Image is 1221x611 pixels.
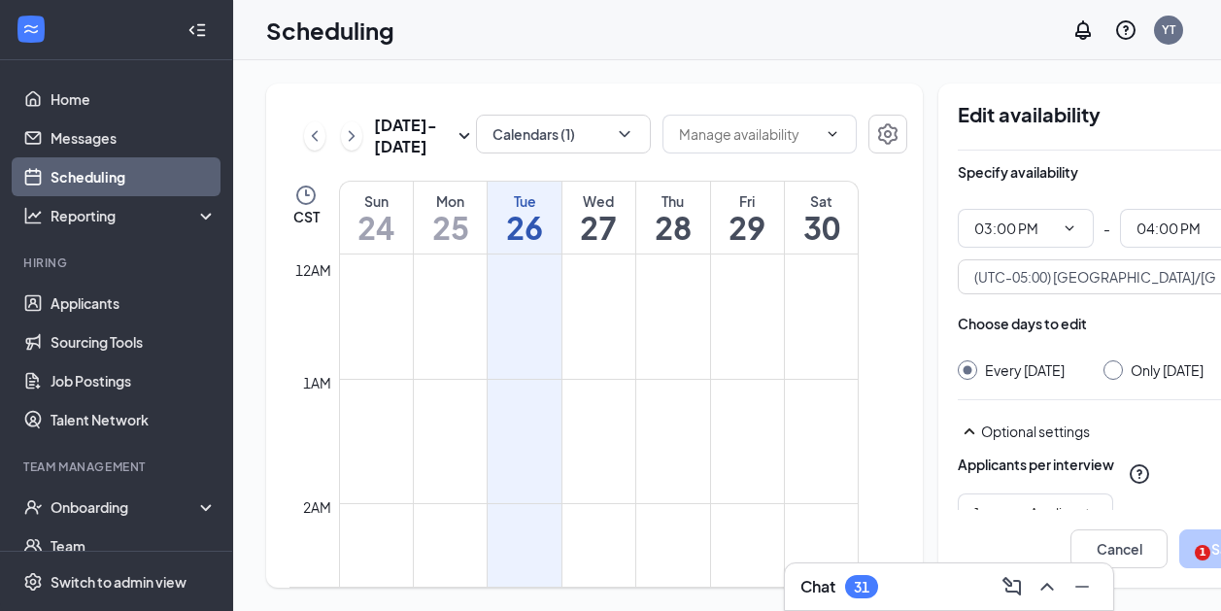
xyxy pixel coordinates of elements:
button: ComposeMessage [997,571,1028,602]
span: 1 [1195,545,1210,560]
a: Team [51,526,217,565]
div: Choose days to edit [958,314,1087,333]
button: Minimize [1067,571,1098,602]
div: Applicants [1030,502,1097,524]
div: Team Management [23,458,213,475]
h1: 27 [562,211,635,244]
a: Job Postings [51,361,217,400]
h3: Chat [800,576,835,597]
h1: Scheduling [266,14,394,47]
a: August 24, 2025 [340,182,413,254]
div: Mon [414,191,487,211]
span: CST [293,207,320,226]
button: Settings [868,115,907,153]
svg: ChevronRight [342,124,361,148]
svg: Minimize [1070,575,1094,598]
svg: SmallChevronUp [958,420,981,443]
a: Home [51,80,217,119]
svg: ComposeMessage [1001,575,1024,598]
svg: QuestionInfo [1114,18,1137,42]
h1: 25 [414,211,487,244]
h1: 24 [340,211,413,244]
div: Hiring [23,255,213,271]
iframe: Intercom live chat [1155,545,1202,592]
a: Settings [868,115,907,157]
div: YT [1162,21,1175,38]
div: 31 [854,579,869,595]
svg: WorkstreamLogo [21,19,41,39]
div: Onboarding [51,497,200,517]
a: Scheduling [51,157,217,196]
button: ChevronLeft [304,121,325,151]
div: 12am [291,259,335,281]
a: Talent Network [51,400,217,439]
svg: Clock [294,184,318,207]
svg: UserCheck [23,497,43,517]
h1: 29 [711,211,784,244]
button: ChevronUp [1032,571,1063,602]
svg: Settings [23,572,43,592]
a: August 26, 2025 [488,182,560,254]
div: Only [DATE] [1131,360,1204,380]
h3: [DATE] - [DATE] [374,115,453,157]
svg: ChevronDown [825,126,840,142]
svg: SmallChevronDown [453,124,476,148]
svg: ChevronDown [1062,221,1077,236]
a: August 29, 2025 [711,182,784,254]
svg: Analysis [23,206,43,225]
div: Applicants per interview [958,455,1114,474]
a: Applicants [51,284,217,322]
h1: 30 [785,211,858,244]
a: August 30, 2025 [785,182,858,254]
a: August 28, 2025 [636,182,709,254]
h1: 26 [488,211,560,244]
div: Every [DATE] [985,360,1065,380]
a: Messages [51,119,217,157]
div: Fri [711,191,784,211]
svg: QuestionInfo [1128,462,1151,486]
div: Sat [785,191,858,211]
svg: Settings [876,122,899,146]
div: Specify availability [958,162,1078,182]
div: Sun [340,191,413,211]
button: Cancel [1070,529,1168,568]
h1: 28 [636,211,709,244]
a: August 25, 2025 [414,182,487,254]
div: Reporting [51,206,218,225]
input: Manage availability [679,123,817,145]
div: 1am [299,372,335,393]
div: Switch to admin view [51,572,187,592]
svg: Notifications [1071,18,1095,42]
button: Calendars (1)ChevronDown [476,115,651,153]
svg: ChevronLeft [305,124,324,148]
a: Sourcing Tools [51,322,217,361]
div: Wed [562,191,635,211]
div: Thu [636,191,709,211]
svg: ChevronUp [1035,575,1059,598]
svg: ChevronDown [615,124,634,144]
div: 2am [299,496,335,518]
svg: Collapse [187,20,207,40]
button: ChevronRight [341,121,362,151]
a: August 27, 2025 [562,182,635,254]
div: Tue [488,191,560,211]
